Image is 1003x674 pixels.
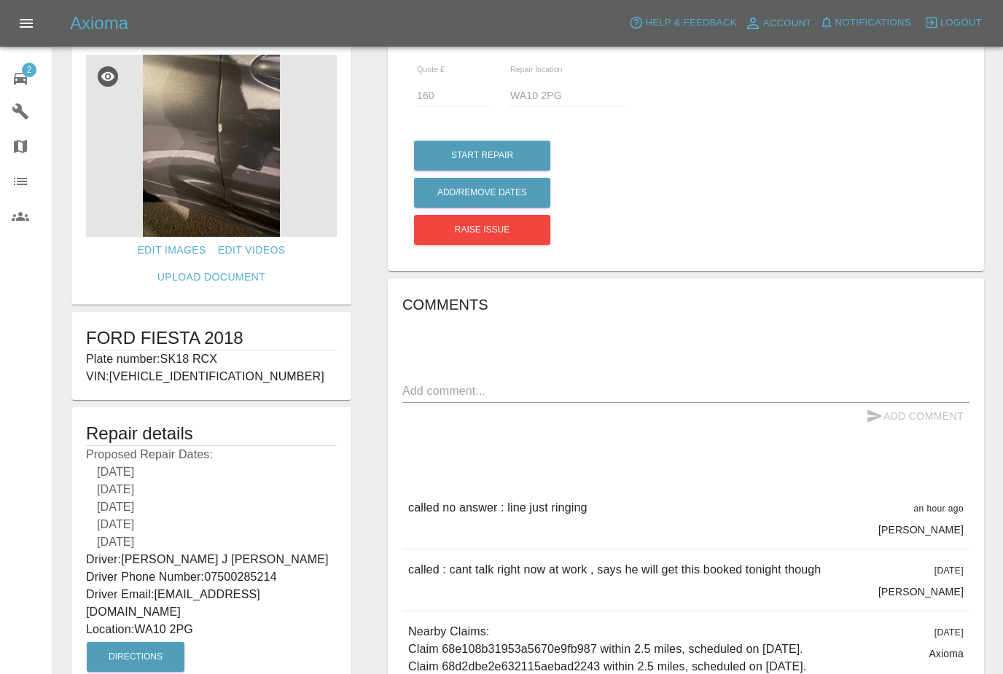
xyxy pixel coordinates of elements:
button: Raise issue [414,215,550,245]
div: [DATE] [86,463,337,481]
button: Logout [921,12,986,34]
div: [DATE] [86,516,337,533]
span: [DATE] [934,627,964,638]
button: Start Repair [414,141,550,171]
h5: Axioma [70,12,128,35]
p: [PERSON_NAME] [878,584,964,599]
div: [DATE] [86,498,337,516]
a: Account [741,12,816,35]
span: [DATE] [934,565,964,576]
span: 2 [22,63,36,77]
span: an hour ago [914,503,964,514]
span: Help & Feedback [645,15,736,31]
p: called : cant talk right now at work , says he will get this booked tonight though [408,561,821,579]
button: Directions [87,642,184,672]
a: Edit Images [131,237,211,264]
p: VIN: [VEHICLE_IDENTIFICATION_NUMBER] [86,368,337,385]
p: Driver Email: [EMAIL_ADDRESS][DOMAIN_NAME] [86,586,337,621]
button: Notifications [816,12,915,34]
span: Notifications [835,15,911,31]
div: [DATE] [86,481,337,498]
p: Proposed Repair Dates: [86,446,337,551]
p: Plate number: SK18 RCX [86,350,337,368]
span: Logout [940,15,982,31]
button: Help & Feedback [625,12,740,34]
div: [DATE] [86,533,337,551]
p: [PERSON_NAME] [878,522,964,537]
p: Location: WA10 2PG [86,621,337,638]
span: Account [763,15,812,32]
span: Quote £ [417,65,445,74]
p: called no answer : line just ringing [408,499,588,517]
img: a6b2c070-6aa9-475e-ab1f-81152d3187a0 [86,55,337,237]
button: Open drawer [9,6,44,41]
p: Axioma [929,646,964,661]
h5: Repair details [86,422,337,445]
button: Add/Remove Dates [414,178,550,208]
a: Upload Document [152,264,271,291]
p: Driver: [PERSON_NAME] J [PERSON_NAME] [86,551,337,568]
h6: Comments [402,293,969,316]
a: Edit Videos [212,237,292,264]
span: Repair location [510,65,563,74]
h1: FORD FIESTA 2018 [86,326,337,350]
p: Driver Phone Number: 07500285214 [86,568,337,586]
